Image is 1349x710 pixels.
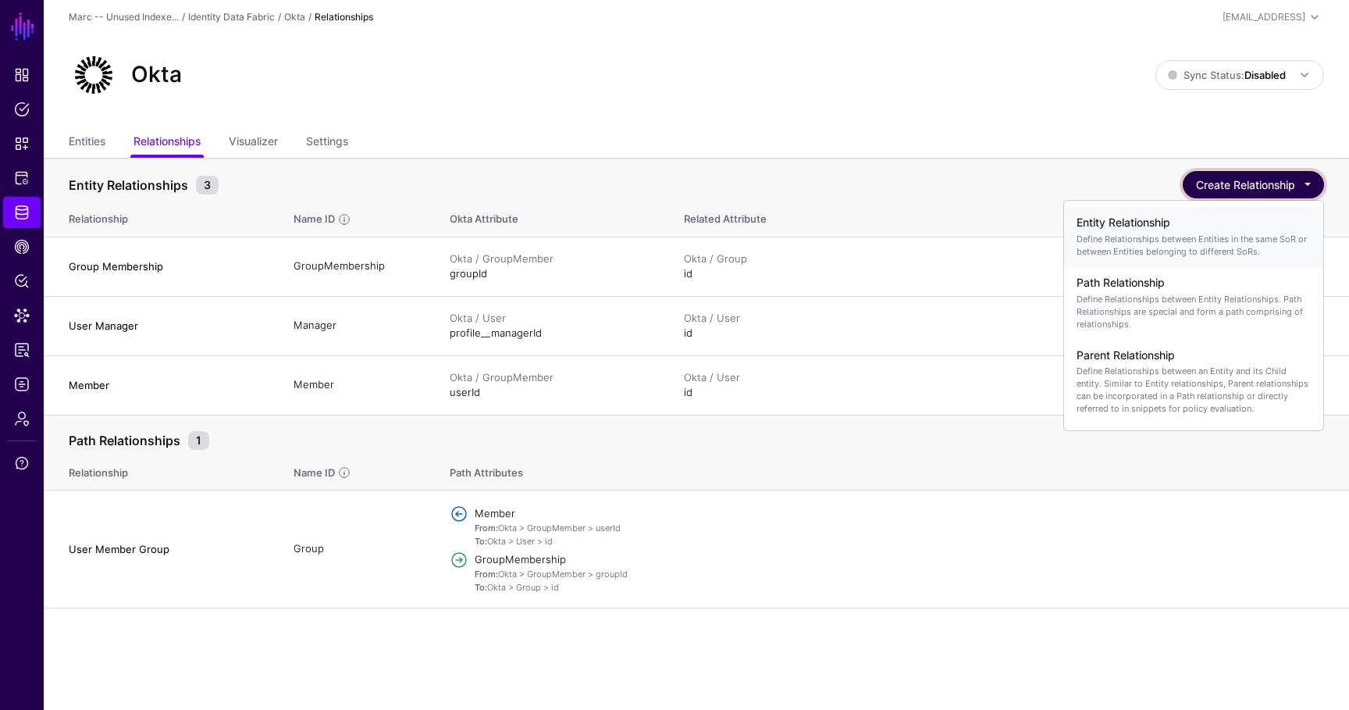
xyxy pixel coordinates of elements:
[69,259,262,273] h4: Group Membership
[684,252,1324,267] div: Okta / Group
[69,319,262,333] h4: User Manager
[434,450,1349,491] th: Path Attributes
[14,239,30,255] span: CAEP Hub
[179,10,188,24] div: /
[14,205,30,220] span: Identity Data Fabric
[284,11,305,23] a: Okta
[475,552,1324,566] h4: GroupMembership
[69,50,119,100] img: svg+xml;base64,PHN2ZyB3aWR0aD0iNjQiIGhlaWdodD0iNjQiIHZpZXdCb3g9IjAgMCA2NCA2NCIgZmlsbD0ibm9uZSIgeG...
[1168,69,1286,81] span: Sync Status:
[14,170,30,186] span: Protected Systems
[131,62,182,88] h2: Okta
[65,431,184,450] span: Path Relationships
[434,296,668,355] td: profile__managerId
[14,102,30,117] span: Policies
[3,334,41,366] a: Reports
[14,376,30,392] span: Logs
[434,355,668,415] td: userId
[3,59,41,91] a: Dashboard
[1064,267,1323,340] a: Path RelationshipDefine Relationships between Entity Relationships. Path Relationships are specia...
[450,252,653,267] div: Okta / GroupMember
[14,308,30,323] span: Data Lens
[1064,207,1323,267] a: Entity RelationshipDefine Relationships between Entities in the same SoR or between Entities belo...
[1223,10,1305,24] div: [EMAIL_ADDRESS]
[1183,171,1324,198] button: Create Relationship
[684,370,1324,386] div: Okta / User
[278,355,434,415] td: Member
[3,300,41,331] a: Data Lens
[14,342,30,358] span: Reports
[305,10,315,24] div: /
[475,506,1324,520] h4: Member
[14,273,30,289] span: Policy Lens
[684,370,1324,401] div: id
[278,296,434,355] td: Manager
[14,411,30,426] span: Admin
[684,252,1324,282] div: id
[69,11,179,23] a: Marc -- Unused Indexe...
[475,536,487,547] strong: To:
[475,582,487,593] strong: To:
[3,197,41,228] a: Identity Data Fabric
[188,431,209,450] small: 1
[9,9,36,44] a: SGNL
[188,11,275,23] a: Identity Data Fabric
[315,11,373,23] strong: Relationships
[278,237,434,296] td: GroupMembership
[69,378,262,392] h4: Member
[44,196,278,237] th: Relationship
[1077,233,1311,258] p: Define Relationships between Entities in the same SoR or between Entities belonging to different ...
[1077,277,1311,290] h4: Path Relationship
[3,231,41,262] a: CAEP Hub
[434,196,668,237] th: Okta Attribute
[434,237,668,296] td: groupId
[278,491,434,608] td: Group
[3,128,41,159] a: Snippets
[1077,293,1311,330] p: Define Relationships between Entity Relationships. Path Relationships are special and form a path...
[229,128,278,158] a: Visualizer
[306,128,348,158] a: Settings
[14,136,30,152] span: Snippets
[69,542,262,556] h4: User Member Group
[3,266,41,297] a: Policy Lens
[3,162,41,194] a: Protected Systems
[1077,216,1311,230] h4: Entity Relationship
[292,212,336,227] div: Name ID
[69,128,105,158] a: Entities
[14,455,30,471] span: Support
[475,569,498,580] strong: From:
[668,196,1349,237] th: Related Attribute
[292,466,336,481] div: Name ID
[44,450,278,491] th: Relationship
[1244,69,1286,81] strong: Disabled
[450,370,653,386] div: Okta / GroupMember
[684,311,1324,326] div: Okta / User
[133,128,201,158] a: Relationships
[65,176,192,194] span: Entity Relationships
[1077,349,1311,362] h4: Parent Relationship
[14,67,30,83] span: Dashboard
[475,523,498,533] strong: From:
[275,10,284,24] div: /
[1064,340,1323,425] a: Parent RelationshipDefine Relationships between an Entity and its Child entity. Similar to Entity...
[3,403,41,434] a: Admin
[196,176,219,194] small: 3
[3,94,41,125] a: Policies
[3,369,41,400] a: Logs
[450,311,653,326] div: Okta / User
[475,522,1324,548] p: Okta > GroupMember > userId Okta > User > id
[1077,365,1311,415] p: Define Relationships between an Entity and its Child entity. Similar to Entity relationships, Par...
[684,311,1324,341] div: id
[475,568,1324,594] p: Okta > GroupMember > groupId Okta > Group > id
